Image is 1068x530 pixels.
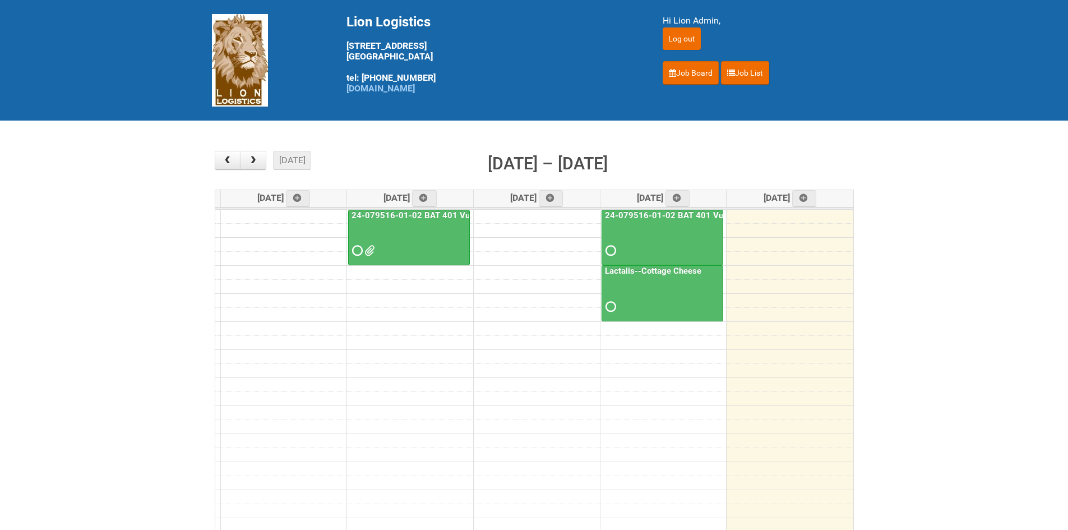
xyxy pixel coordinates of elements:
[792,190,817,207] a: Add an event
[349,210,516,220] a: 24-079516-01-02 BAT 401 Vuse Box RCT
[605,247,613,255] span: Requested
[488,151,608,177] h2: [DATE] – [DATE]
[383,192,437,203] span: [DATE]
[637,192,690,203] span: [DATE]
[212,54,268,65] a: Lion Logistics
[286,190,311,207] a: Add an event
[603,210,770,220] a: 24-079516-01-02 BAT 401 Vuse Box RCT
[364,247,372,255] span: GROUP 1000.jpg 24-079516-01 BAT 401 Vuse Box RCT - Address File - 4th Batch 9.30.xlsx RAIBAT Vuse...
[346,14,431,30] span: Lion Logistics
[665,190,690,207] a: Add an event
[603,266,704,276] a: Lactalis--Cottage Cheese
[346,83,415,94] a: [DOMAIN_NAME]
[273,151,311,170] button: [DATE]
[352,247,360,255] span: Requested
[539,190,563,207] a: Add an event
[412,190,437,207] a: Add an event
[663,61,719,85] a: Job Board
[663,14,857,27] div: Hi Lion Admin,
[348,210,470,266] a: 24-079516-01-02 BAT 401 Vuse Box RCT
[346,14,635,94] div: [STREET_ADDRESS] [GEOGRAPHIC_DATA] tel: [PHONE_NUMBER]
[212,14,268,107] img: Lion Logistics
[605,303,613,311] span: Requested
[721,61,769,85] a: Job List
[602,265,723,321] a: Lactalis--Cottage Cheese
[257,192,311,203] span: [DATE]
[764,192,817,203] span: [DATE]
[663,27,701,50] input: Log out
[602,210,723,266] a: 24-079516-01-02 BAT 401 Vuse Box RCT
[510,192,563,203] span: [DATE]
